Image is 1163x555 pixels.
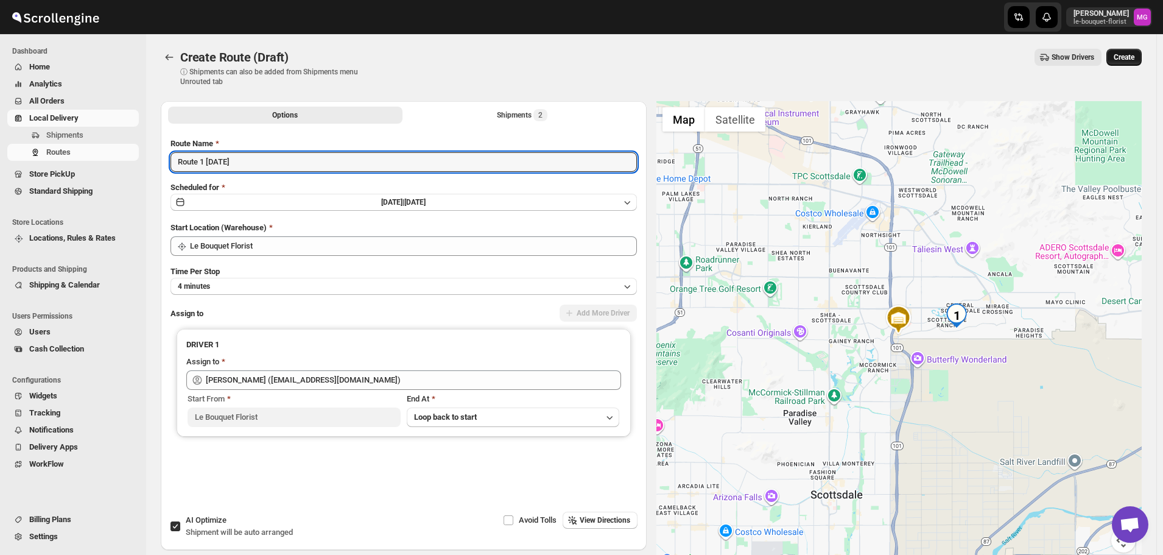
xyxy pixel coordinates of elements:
[1114,52,1134,62] span: Create
[46,147,71,157] span: Routes
[7,277,139,294] button: Shipping & Calendar
[10,2,101,32] img: ScrollEngine
[170,309,203,318] span: Assign to
[168,107,402,124] button: All Route Options
[7,439,139,456] button: Delivery Apps
[29,62,50,71] span: Home
[538,110,543,120] span: 2
[414,412,477,422] span: Loop back to start
[705,107,765,132] button: Show satellite imagery
[407,408,620,427] button: Loop back to start
[170,183,219,192] span: Scheduled for
[29,96,65,105] span: All Orders
[12,264,140,274] span: Products and Shipping
[170,139,213,148] span: Route Name
[161,128,647,511] div: All Route Options
[29,169,75,179] span: Store PickUp
[7,144,139,161] button: Routes
[405,107,639,124] button: Selected Shipments
[12,311,140,321] span: Users Permissions
[497,109,547,121] div: Shipments
[29,186,93,196] span: Standard Shipping
[12,375,140,385] span: Configurations
[1073,18,1129,26] p: le-bouquet-florist
[272,110,298,120] span: Options
[7,93,139,110] button: All Orders
[186,356,219,368] div: Assign to
[1111,528,1136,553] button: Map camera controls
[404,198,426,207] span: [DATE]
[29,79,62,88] span: Analytics
[29,113,79,122] span: Local Delivery
[170,152,637,172] input: Eg: Bengaluru Route
[1035,49,1102,66] button: Show Drivers
[7,323,139,341] button: Users
[29,515,71,524] span: Billing Plans
[29,344,84,353] span: Cash Collection
[180,67,372,87] p: ⓘ Shipments can also be added from Shipments menu Unrouted tab
[7,127,139,144] button: Shipments
[170,278,637,295] button: 4 minutes
[7,58,139,76] button: Home
[407,393,620,405] div: End At
[7,387,139,405] button: Widgets
[190,236,637,256] input: Search location
[161,49,178,66] button: Routes
[381,198,404,207] span: [DATE] |
[519,515,557,525] span: Avoid Tolls
[29,233,116,242] span: Locations, Rules & Rates
[29,442,78,451] span: Delivery Apps
[7,528,139,545] button: Settings
[12,217,140,227] span: Store Locations
[662,107,705,132] button: Show street map
[7,405,139,422] button: Tracking
[29,532,58,541] span: Settings
[1073,9,1129,18] p: [PERSON_NAME]
[12,46,140,56] span: Dashboard
[563,512,638,529] button: View Directions
[188,394,225,403] span: Start From
[186,528,293,537] span: Shipment will be auto arranged
[29,408,60,417] span: Tracking
[7,341,139,358] button: Cash Collection
[46,130,83,140] span: Shipments
[1112,506,1148,543] a: Open chat
[1134,9,1151,26] span: Melody Gluth
[944,303,969,328] div: 1
[29,391,57,400] span: Widgets
[29,327,51,336] span: Users
[170,194,637,211] button: [DATE]|[DATE]
[186,515,227,525] span: AI Optimize
[7,422,139,439] button: Notifications
[7,456,139,473] button: WorkFlow
[1137,13,1148,21] text: MG
[7,76,139,93] button: Analytics
[170,267,220,276] span: Time Per Stop
[580,515,630,525] span: View Directions
[1066,7,1152,27] button: User menu
[170,223,267,232] span: Start Location (Warehouse)
[7,230,139,247] button: Locations, Rules & Rates
[7,511,139,528] button: Billing Plans
[29,459,64,468] span: WorkFlow
[186,339,621,351] h3: DRIVER 1
[1052,52,1094,62] span: Show Drivers
[206,370,621,390] input: Search assignee
[29,280,100,289] span: Shipping & Calendar
[29,425,74,434] span: Notifications
[178,281,210,291] span: 4 minutes
[1106,49,1142,66] button: Create
[180,50,289,65] span: Create Route (Draft)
